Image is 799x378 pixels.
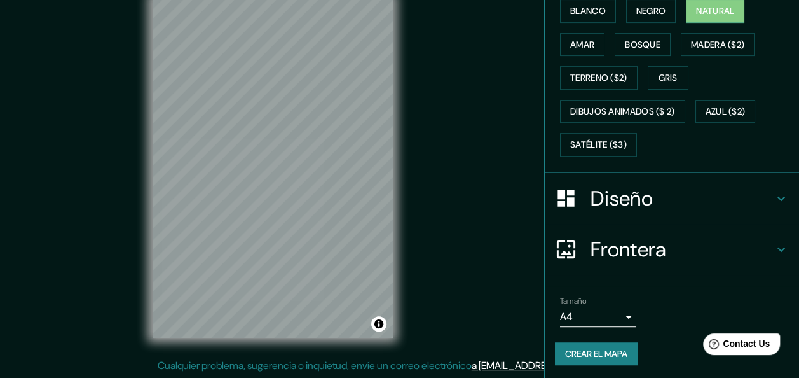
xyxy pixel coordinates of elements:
font: Crear el mapa [565,346,627,362]
font: Dibujos animados ($ 2) [570,104,675,120]
button: Bosque [615,33,671,57]
button: Terreno ($2) [560,66,638,90]
button: Dibujos animados ($ 2) [560,100,685,123]
div: A4 [560,307,636,327]
button: Crear el mapa [555,342,638,366]
font: Bosque [625,37,660,53]
p: Cualquier problema, sugerencia o inquietud, envíe un correo electrónico . [158,358,638,374]
div: Frontera [545,224,799,275]
h4: Frontera [591,237,774,262]
a: a [EMAIL_ADDRESS][DOMAIN_NAME] [472,359,636,372]
button: Gris [648,66,688,90]
button: Amar [560,33,604,57]
div: Diseño [545,173,799,224]
font: Amar [570,37,594,53]
button: Alternar atribución [371,316,386,332]
font: Natural [696,3,734,19]
h4: Diseño [591,186,774,211]
button: Satélite ($3) [560,133,637,157]
label: Tamaño [560,295,586,306]
font: Azul ($2) [706,104,746,120]
font: Madera ($2) [691,37,744,53]
iframe: Help widget launcher [686,328,785,364]
font: Terreno ($2) [570,70,627,86]
button: Madera ($2) [681,33,755,57]
font: Satélite ($3) [570,137,627,153]
button: Azul ($2) [695,100,756,123]
font: Gris [659,70,678,86]
font: Blanco [570,3,606,19]
font: Negro [636,3,666,19]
